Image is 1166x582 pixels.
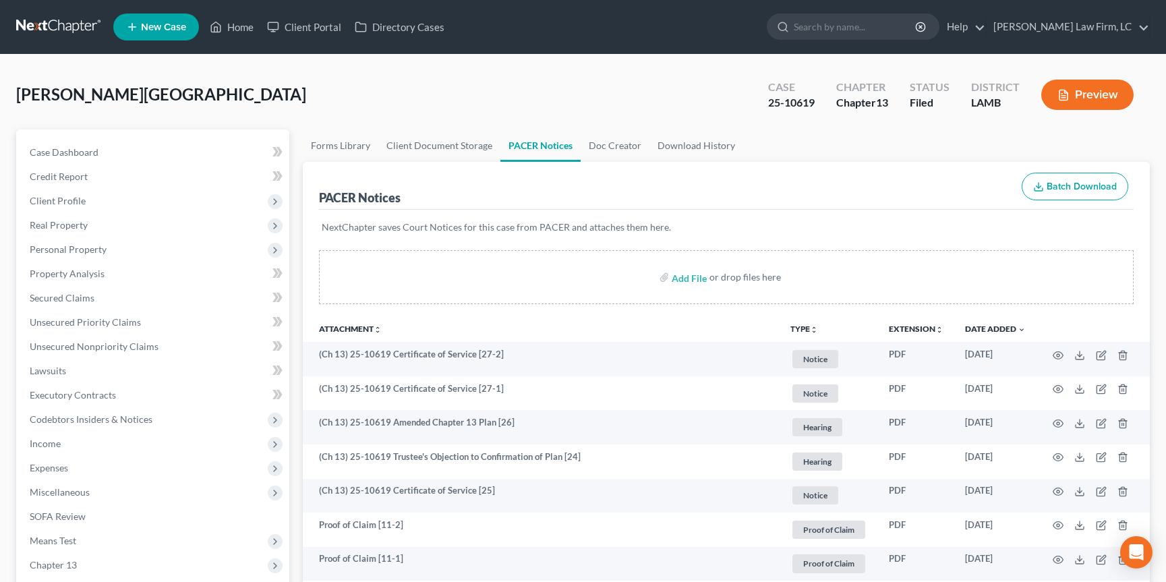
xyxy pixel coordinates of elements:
span: Miscellaneous [30,486,90,498]
div: Open Intercom Messenger [1120,536,1153,569]
a: Unsecured Nonpriority Claims [19,334,289,359]
td: [DATE] [954,342,1037,376]
a: [PERSON_NAME] Law Firm, LC [987,15,1149,39]
a: Hearing [790,416,867,438]
div: LAMB [971,95,1020,111]
td: PDF [878,342,954,376]
span: [PERSON_NAME][GEOGRAPHIC_DATA] [16,84,306,104]
a: Credit Report [19,165,289,189]
button: Preview [1041,80,1134,110]
td: Proof of Claim [11-2] [303,513,780,547]
a: Secured Claims [19,286,289,310]
td: PDF [878,410,954,444]
span: New Case [141,22,186,32]
td: (Ch 13) 25-10619 Certificate of Service [27-1] [303,376,780,411]
span: Lawsuits [30,365,66,376]
button: Batch Download [1022,173,1128,201]
a: Executory Contracts [19,383,289,407]
span: Proof of Claim [792,521,865,539]
input: Search by name... [794,14,917,39]
a: Download History [649,129,743,162]
span: 13 [876,96,888,109]
span: Proof of Claim [792,554,865,573]
td: [DATE] [954,444,1037,479]
a: Proof of Claim [790,519,867,541]
div: District [971,80,1020,95]
i: expand_more [1018,326,1026,334]
td: [DATE] [954,410,1037,444]
div: Status [910,80,950,95]
span: Real Property [30,219,88,231]
td: (Ch 13) 25-10619 Certificate of Service [27-2] [303,342,780,376]
span: Personal Property [30,243,107,255]
span: Income [30,438,61,449]
a: SOFA Review [19,504,289,529]
a: Hearing [790,450,867,473]
a: PACER Notices [500,129,581,162]
td: PDF [878,479,954,513]
a: Date Added expand_more [965,324,1026,334]
a: Notice [790,348,867,370]
td: (Ch 13) 25-10619 Trustee's Objection to Confirmation of Plan [24] [303,444,780,479]
span: Notice [792,350,838,368]
span: Unsecured Priority Claims [30,316,141,328]
a: Doc Creator [581,129,649,162]
td: [DATE] [954,513,1037,547]
a: Property Analysis [19,262,289,286]
div: or drop files here [709,270,781,284]
td: PDF [878,513,954,547]
a: Help [940,15,985,39]
span: Codebtors Insiders & Notices [30,413,152,425]
div: Chapter [836,80,888,95]
td: [DATE] [954,376,1037,411]
span: Executory Contracts [30,389,116,401]
a: Unsecured Priority Claims [19,310,289,334]
i: unfold_more [935,326,943,334]
span: Client Profile [30,195,86,206]
a: Forms Library [303,129,378,162]
span: Hearing [792,453,842,471]
td: [DATE] [954,479,1037,513]
span: Secured Claims [30,292,94,303]
div: 25-10619 [768,95,815,111]
span: Unsecured Nonpriority Claims [30,341,158,352]
span: Property Analysis [30,268,105,279]
button: TYPEunfold_more [790,325,818,334]
span: Hearing [792,418,842,436]
td: Proof of Claim [11-1] [303,547,780,581]
span: Chapter 13 [30,559,77,571]
div: Case [768,80,815,95]
td: PDF [878,444,954,479]
p: NextChapter saves Court Notices for this case from PACER and attaches them here. [322,221,1131,234]
a: Directory Cases [348,15,451,39]
a: Notice [790,484,867,506]
span: Case Dashboard [30,146,98,158]
a: Proof of Claim [790,552,867,575]
td: PDF [878,376,954,411]
a: Client Document Storage [378,129,500,162]
a: Home [203,15,260,39]
i: unfold_more [810,326,818,334]
td: (Ch 13) 25-10619 Amended Chapter 13 Plan [26] [303,410,780,444]
i: unfold_more [374,326,382,334]
div: Chapter [836,95,888,111]
a: Case Dashboard [19,140,289,165]
span: SOFA Review [30,511,86,522]
div: Filed [910,95,950,111]
a: Client Portal [260,15,348,39]
a: Notice [790,382,867,405]
span: Means Test [30,535,76,546]
span: Batch Download [1047,181,1117,192]
td: (Ch 13) 25-10619 Certificate of Service [25] [303,479,780,513]
td: PDF [878,547,954,581]
span: Credit Report [30,171,88,182]
span: Notice [792,384,838,403]
span: Expenses [30,462,68,473]
div: PACER Notices [319,190,401,206]
a: Attachmentunfold_more [319,324,382,334]
a: Extensionunfold_more [889,324,943,334]
td: [DATE] [954,547,1037,581]
a: Lawsuits [19,359,289,383]
span: Notice [792,486,838,504]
